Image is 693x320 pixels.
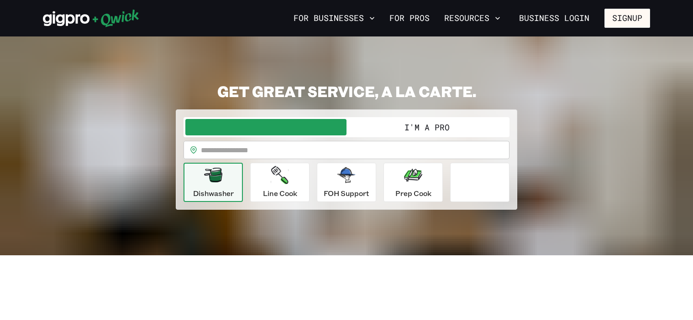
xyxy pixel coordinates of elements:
[317,163,376,202] button: FOH Support
[395,188,431,199] p: Prep Cook
[184,163,243,202] button: Dishwasher
[324,188,369,199] p: FOH Support
[250,163,310,202] button: Line Cook
[185,119,346,135] button: I'm a Business
[176,82,517,100] h2: GET GREAT SERVICE, A LA CARTE.
[346,119,508,135] button: I'm a Pro
[511,9,597,28] a: Business Login
[263,188,297,199] p: Line Cook
[290,10,378,26] button: For Businesses
[386,10,433,26] a: For Pros
[383,163,443,202] button: Prep Cook
[604,9,650,28] button: Signup
[193,188,234,199] p: Dishwasher
[441,10,504,26] button: Resources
